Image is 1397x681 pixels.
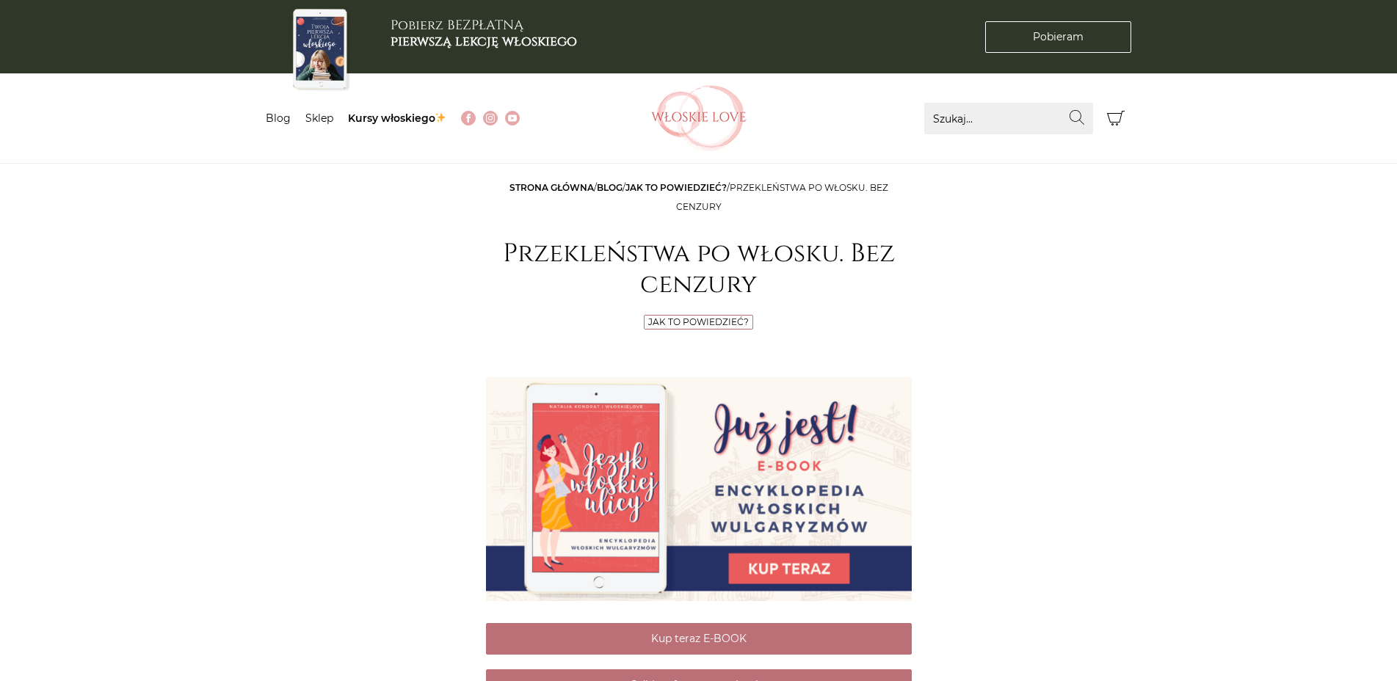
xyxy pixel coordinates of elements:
a: Sklep [305,112,333,125]
span: Przekleństwa po włosku. Bez cenzury [676,182,888,212]
a: Jak to powiedzieć? [648,316,749,327]
a: Jak to powiedzieć? [625,182,727,193]
b: pierwszą lekcję włoskiego [391,32,577,51]
h1: Przekleństwa po włosku. Bez cenzury [486,238,912,300]
img: Włoskielove [651,85,747,151]
a: Strona główna [509,182,594,193]
a: Pobieram [985,21,1131,53]
span: / / / [509,182,888,212]
a: Blog [597,182,623,193]
a: Kursy włoskiego [348,112,447,125]
input: Szukaj... [924,103,1093,134]
a: Blog [266,112,291,125]
button: Koszyk [1100,103,1132,134]
img: ✨ [435,112,446,123]
a: Kup teraz E-BOOK [486,623,912,655]
span: Pobieram [1033,29,1084,45]
h3: Pobierz BEZPŁATNĄ [391,18,577,49]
